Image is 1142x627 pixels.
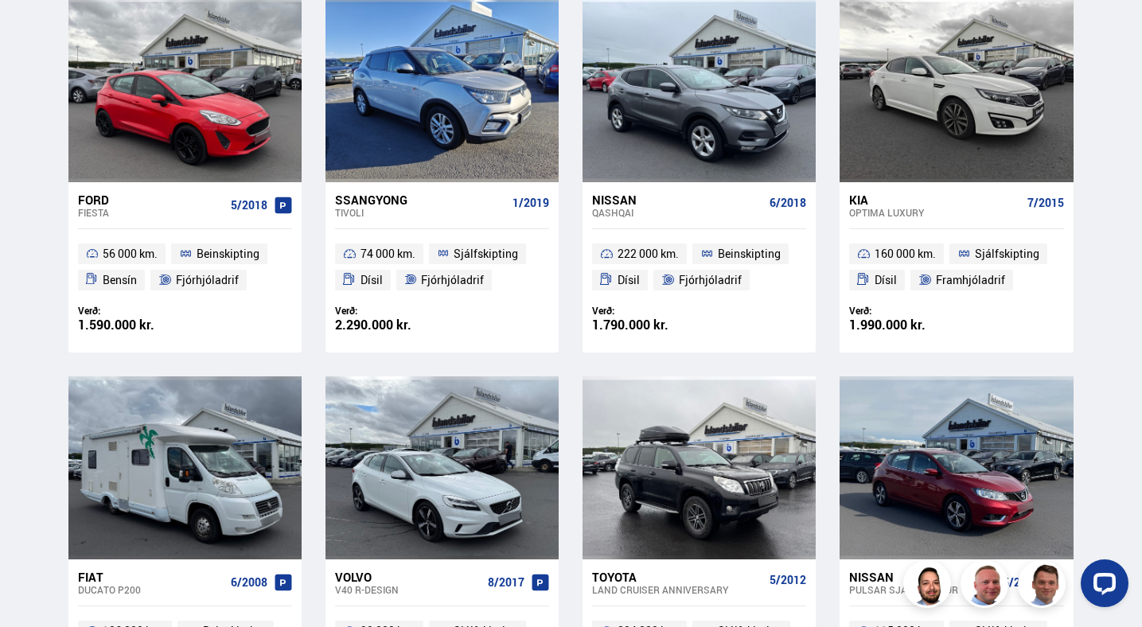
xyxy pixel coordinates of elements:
span: 8/2017 [488,576,524,589]
img: siFngHWaQ9KaOqBr.png [963,563,1011,610]
iframe: LiveChat chat widget [1068,553,1135,620]
span: Fjórhjóladrif [421,271,484,290]
div: Nissan [592,193,763,207]
div: V40 R-DESIGN [335,584,481,595]
div: Toyota [592,570,763,584]
span: Beinskipting [197,244,259,263]
a: Kia Optima LUXURY 7/2015 160 000 km. Sjálfskipting Dísil Framhjóladrif Verð: 1.990.000 kr. [840,182,1073,352]
span: 1/2019 [513,197,549,209]
div: Qashqai [592,207,763,218]
div: Kia [849,193,1020,207]
span: Dísil [875,271,897,290]
span: 160 000 km. [875,244,936,263]
a: Nissan Qashqai 6/2018 222 000 km. Beinskipting Dísil Fjórhjóladrif Verð: 1.790.000 kr. [583,182,816,352]
div: Nissan [849,570,996,584]
span: Dísil [361,271,383,290]
a: Ssangyong Tivoli 1/2019 74 000 km. Sjálfskipting Dísil Fjórhjóladrif Verð: 2.290.000 kr. [325,182,559,352]
span: 6/2018 [770,197,806,209]
div: Verð: [335,305,442,317]
div: Fiesta [78,207,224,218]
span: 56 000 km. [103,244,158,263]
div: 1.790.000 kr. [592,318,700,332]
div: Ducato P200 [78,584,224,595]
span: 5/2012 [770,574,806,586]
span: Dísil [618,271,640,290]
img: nhp88E3Fdnt1Opn2.png [906,563,953,610]
div: Ford [78,193,224,207]
span: 5/2018 [231,199,267,212]
span: Beinskipting [718,244,781,263]
div: 2.290.000 kr. [335,318,442,332]
div: 1.990.000 kr. [849,318,957,332]
div: Optima LUXURY [849,207,1020,218]
span: Bensín [103,271,137,290]
span: Framhjóladrif [936,271,1005,290]
div: Tivoli [335,207,506,218]
div: Ssangyong [335,193,506,207]
div: Pulsar SJÁLFSKIPTUR [849,584,996,595]
span: 222 000 km. [618,244,679,263]
a: Ford Fiesta 5/2018 56 000 km. Beinskipting Bensín Fjórhjóladrif Verð: 1.590.000 kr. [68,182,302,352]
img: FbJEzSuNWCJXmdc-.webp [1020,563,1068,610]
div: Fiat [78,570,224,584]
div: Verð: [592,305,700,317]
div: 1.590.000 kr. [78,318,185,332]
span: Sjálfskipting [975,244,1039,263]
span: 6/2008 [231,576,267,589]
span: Sjálfskipting [454,244,518,263]
div: Land Cruiser ANNIVERSARY [592,584,763,595]
span: Fjórhjóladrif [176,271,239,290]
div: Verð: [849,305,957,317]
span: 7/2015 [1027,197,1064,209]
div: Volvo [335,570,481,584]
div: Verð: [78,305,185,317]
span: Fjórhjóladrif [679,271,742,290]
span: 74 000 km. [361,244,415,263]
